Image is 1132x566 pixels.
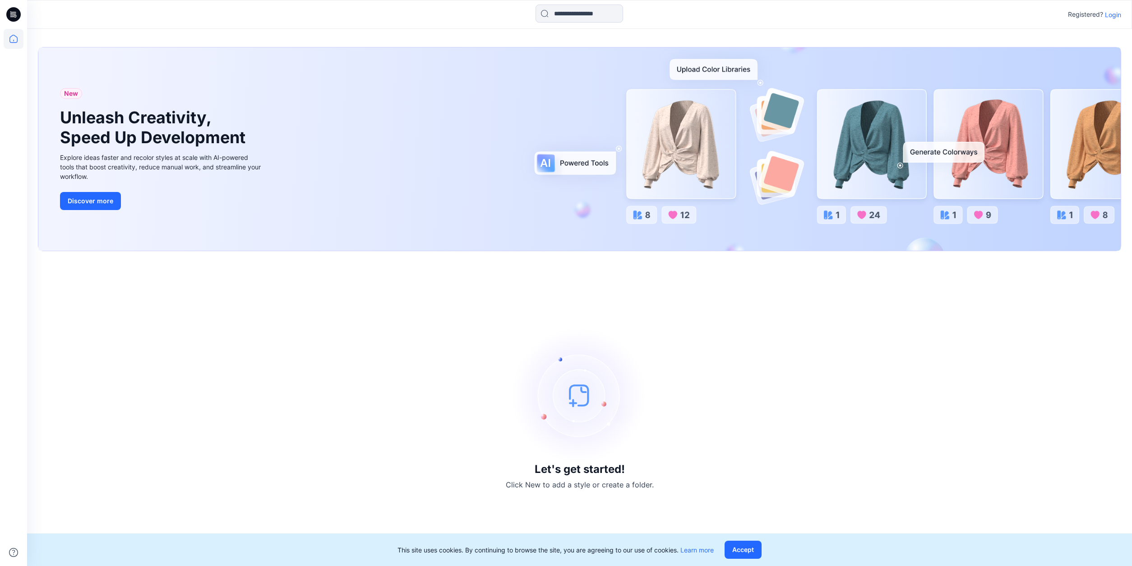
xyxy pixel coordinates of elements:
p: This site uses cookies. By continuing to browse the site, you are agreeing to our use of cookies. [397,545,714,555]
a: Discover more [60,192,263,210]
button: Discover more [60,192,121,210]
button: Accept [725,541,762,559]
h1: Unleash Creativity, Speed Up Development [60,108,250,147]
span: New [64,88,78,99]
h3: Let's get started! [535,463,625,476]
p: Registered? [1068,9,1103,20]
a: Learn more [680,546,714,554]
p: Click New to add a style or create a folder. [506,479,654,490]
div: Explore ideas faster and recolor styles at scale with AI-powered tools that boost creativity, red... [60,153,263,181]
img: empty-state-image.svg [512,327,647,463]
p: Login [1105,10,1121,19]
